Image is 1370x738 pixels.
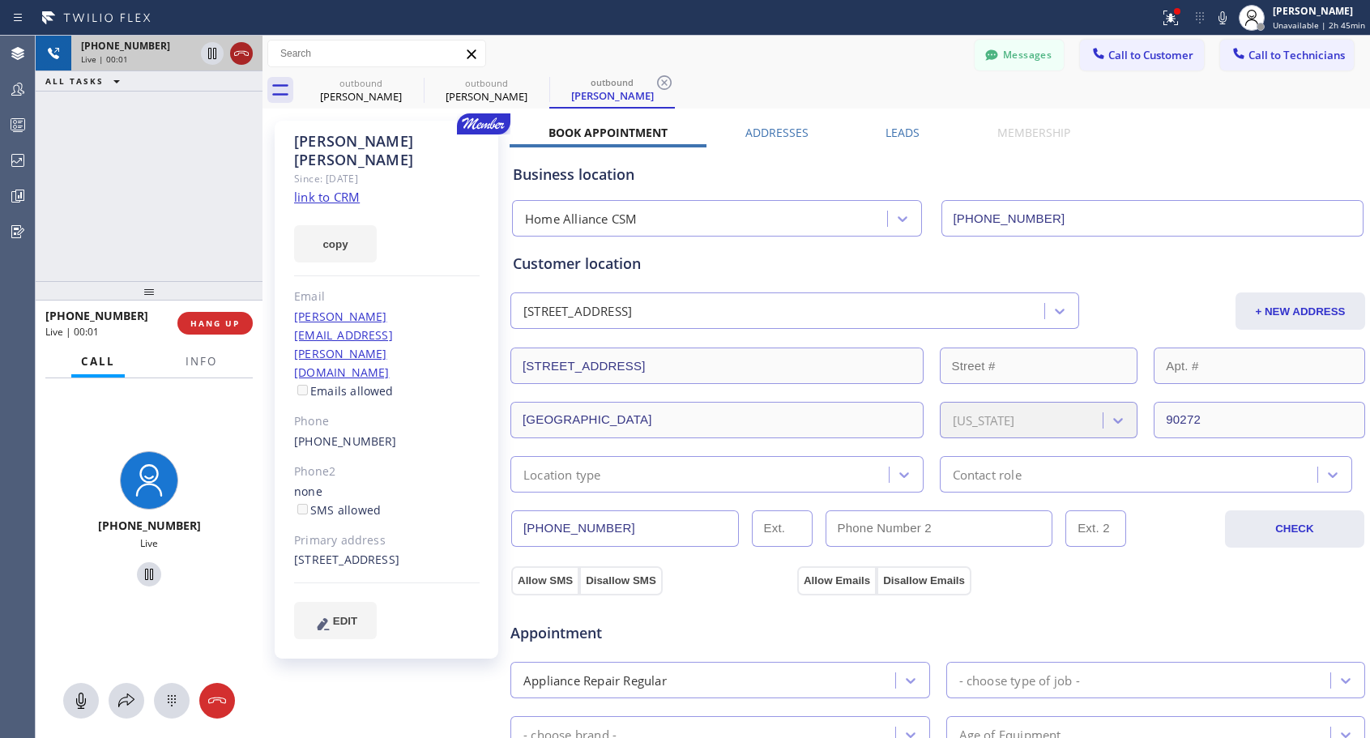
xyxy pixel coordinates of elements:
[230,42,253,65] button: Hang up
[137,562,161,587] button: Hold Customer
[294,531,480,550] div: Primary address
[186,354,217,369] span: Info
[1273,4,1365,18] div: [PERSON_NAME]
[294,309,393,380] a: [PERSON_NAME][EMAIL_ADDRESS][PERSON_NAME][DOMAIN_NAME]
[579,566,663,595] button: Disallow SMS
[294,189,360,205] a: link to CRM
[551,76,673,88] div: outbound
[1273,19,1365,31] span: Unavailable | 2h 45min
[81,53,128,65] span: Live | 00:01
[1154,402,1365,438] input: ZIP
[513,164,1363,186] div: Business location
[826,510,1053,547] input: Phone Number 2
[294,463,480,481] div: Phone2
[745,125,809,140] label: Addresses
[154,683,190,719] button: Open dialpad
[45,308,148,323] span: [PHONE_NUMBER]
[425,77,548,89] div: outbound
[975,40,1064,70] button: Messages
[294,132,480,169] div: [PERSON_NAME] [PERSON_NAME]
[425,72,548,109] div: Julie Stein
[953,465,1022,484] div: Contact role
[513,253,1363,275] div: Customer location
[98,518,201,533] span: [PHONE_NUMBER]
[525,210,637,228] div: Home Alliance CSM
[177,312,253,335] button: HANG UP
[1225,510,1364,548] button: CHECK
[294,433,397,449] a: [PHONE_NUMBER]
[997,125,1070,140] label: Membership
[551,72,673,107] div: Julie Stein
[45,75,104,87] span: ALL TASKS
[294,412,480,431] div: Phone
[548,125,668,140] label: Book Appointment
[81,354,115,369] span: Call
[294,169,480,188] div: Since: [DATE]
[268,41,485,66] input: Search
[140,536,158,550] span: Live
[1236,292,1365,330] button: + NEW ADDRESS
[333,615,357,627] span: EDIT
[511,566,579,595] button: Allow SMS
[294,602,377,639] button: EDIT
[297,504,308,514] input: SMS allowed
[294,502,381,518] label: SMS allowed
[294,383,394,399] label: Emails allowed
[523,465,601,484] div: Location type
[71,346,125,378] button: Call
[523,302,632,321] div: [STREET_ADDRESS]
[797,566,877,595] button: Allow Emails
[1248,48,1345,62] span: Call to Technicians
[510,402,924,438] input: City
[294,288,480,306] div: Email
[36,71,136,91] button: ALL TASKS
[176,346,227,378] button: Info
[1065,510,1126,547] input: Ext. 2
[1220,40,1354,70] button: Call to Technicians
[941,200,1364,237] input: Phone Number
[886,125,920,140] label: Leads
[300,77,422,89] div: outbound
[940,348,1138,384] input: Street #
[294,225,377,262] button: copy
[300,72,422,109] div: Dan Greenberg
[190,318,240,329] span: HANG UP
[297,385,308,395] input: Emails allowed
[510,348,924,384] input: Address
[1154,348,1365,384] input: Apt. #
[294,483,480,520] div: none
[81,39,170,53] span: [PHONE_NUMBER]
[877,566,971,595] button: Disallow Emails
[63,683,99,719] button: Mute
[1080,40,1204,70] button: Call to Customer
[511,510,739,547] input: Phone Number
[199,683,235,719] button: Hang up
[551,88,673,103] div: [PERSON_NAME]
[294,551,480,569] div: [STREET_ADDRESS]
[109,683,144,719] button: Open directory
[523,671,667,689] div: Appliance Repair Regular
[201,42,224,65] button: Hold Customer
[510,622,793,644] span: Appointment
[752,510,813,547] input: Ext.
[45,325,99,339] span: Live | 00:01
[959,671,1080,689] div: - choose type of job -
[1211,6,1234,29] button: Mute
[1108,48,1193,62] span: Call to Customer
[300,89,422,104] div: [PERSON_NAME]
[425,89,548,104] div: [PERSON_NAME]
